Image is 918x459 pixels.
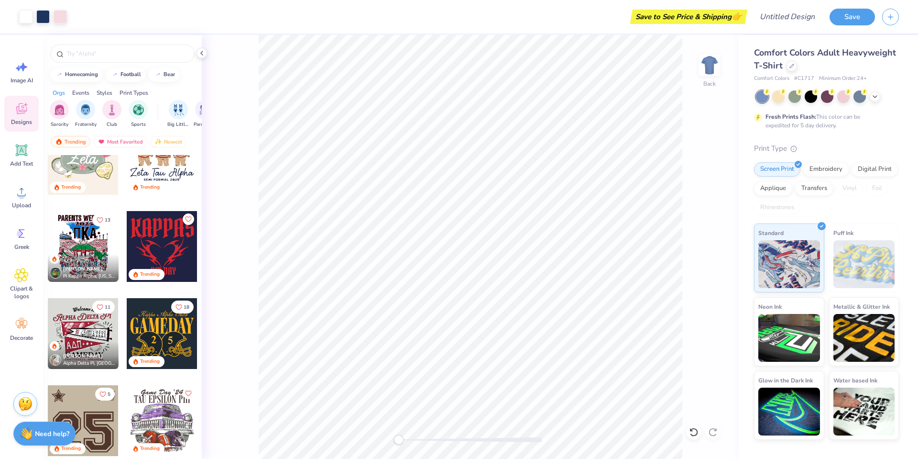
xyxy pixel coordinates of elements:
[93,136,147,147] div: Most Favorited
[154,72,162,78] img: trend_line.gif
[833,240,895,288] img: Puff Ink
[106,67,145,82] button: football
[35,429,69,438] strong: Need help?
[167,100,189,128] button: filter button
[154,138,162,145] img: newest.gif
[10,160,33,168] span: Add Text
[6,285,37,300] span: Clipart & logos
[108,392,110,397] span: 5
[171,301,194,313] button: Like
[61,445,81,452] div: Trending
[758,302,782,312] span: Neon Ink
[833,314,895,362] img: Metallic & Glitter Ink
[129,100,148,128] button: filter button
[833,375,877,385] span: Water based Ink
[752,7,822,26] input: Untitled Design
[754,47,896,71] span: Comfort Colors Adult Heavyweight T-Shirt
[194,121,216,128] span: Parent's Weekend
[51,136,90,147] div: Trending
[75,100,97,128] button: filter button
[795,181,833,196] div: Transfers
[149,67,179,82] button: bear
[754,75,789,83] span: Comfort Colors
[63,353,103,359] span: [PERSON_NAME]
[732,11,742,22] span: 👉
[92,213,115,226] button: Like
[758,240,820,288] img: Standard
[50,100,69,128] div: filter for Sorority
[102,100,121,128] div: filter for Club
[111,72,119,78] img: trend_line.gif
[10,334,33,342] span: Decorate
[98,138,105,145] img: most_fav.gif
[102,100,121,128] button: filter button
[50,67,102,82] button: homecoming
[120,89,148,97] div: Print Types
[107,121,117,128] span: Club
[866,181,888,196] div: Foil
[754,143,899,154] div: Print Type
[14,243,29,251] span: Greek
[55,72,63,78] img: trend_line.gif
[105,305,110,310] span: 11
[54,104,65,115] img: Sorority Image
[95,388,115,401] button: Like
[72,89,89,97] div: Events
[703,79,716,88] div: Back
[105,218,110,223] span: 13
[80,104,91,115] img: Fraternity Image
[167,121,189,128] span: Big Little Reveal
[150,136,186,147] div: Newest
[754,201,800,215] div: Rhinestones
[394,435,404,445] div: Accessibility label
[97,89,112,97] div: Styles
[131,121,146,128] span: Sports
[51,121,68,128] span: Sorority
[819,75,867,83] span: Minimum Order: 24 +
[194,100,216,128] div: filter for Parent's Weekend
[167,100,189,128] div: filter for Big Little Reveal
[633,10,745,24] div: Save to See Price & Shipping
[12,202,31,209] span: Upload
[833,388,895,436] img: Water based Ink
[129,100,148,128] div: filter for Sports
[830,9,875,25] button: Save
[836,181,863,196] div: Vinyl
[765,113,816,121] strong: Fresh Prints Flash:
[833,228,853,238] span: Puff Ink
[183,213,194,225] button: Like
[194,100,216,128] button: filter button
[758,375,813,385] span: Glow in the Dark Ink
[107,104,117,115] img: Club Image
[754,162,800,177] div: Screen Print
[140,358,160,365] div: Trending
[852,162,898,177] div: Digital Print
[61,184,81,191] div: Trending
[63,266,103,272] span: [PERSON_NAME]
[75,121,97,128] span: Fraternity
[164,72,175,77] div: bear
[199,104,210,115] img: Parent's Weekend Image
[758,314,820,362] img: Neon Ink
[133,104,144,115] img: Sports Image
[120,72,141,77] div: football
[803,162,849,177] div: Embroidery
[758,388,820,436] img: Glow in the Dark Ink
[55,138,63,145] img: trending.gif
[140,445,160,452] div: Trending
[50,100,69,128] button: filter button
[11,77,33,84] span: Image AI
[758,228,784,238] span: Standard
[754,181,792,196] div: Applique
[794,75,814,83] span: # C1717
[75,100,97,128] div: filter for Fraternity
[65,72,98,77] div: homecoming
[700,56,719,75] img: Back
[63,273,115,280] span: Pi Kappa Alpha, [US_STATE][GEOGRAPHIC_DATA]
[833,302,890,312] span: Metallic & Glitter Ink
[66,49,188,58] input: Try "Alpha"
[765,112,883,130] div: This color can be expedited for 5 day delivery.
[184,305,189,310] span: 18
[53,89,65,97] div: Orgs
[140,271,160,278] div: Trending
